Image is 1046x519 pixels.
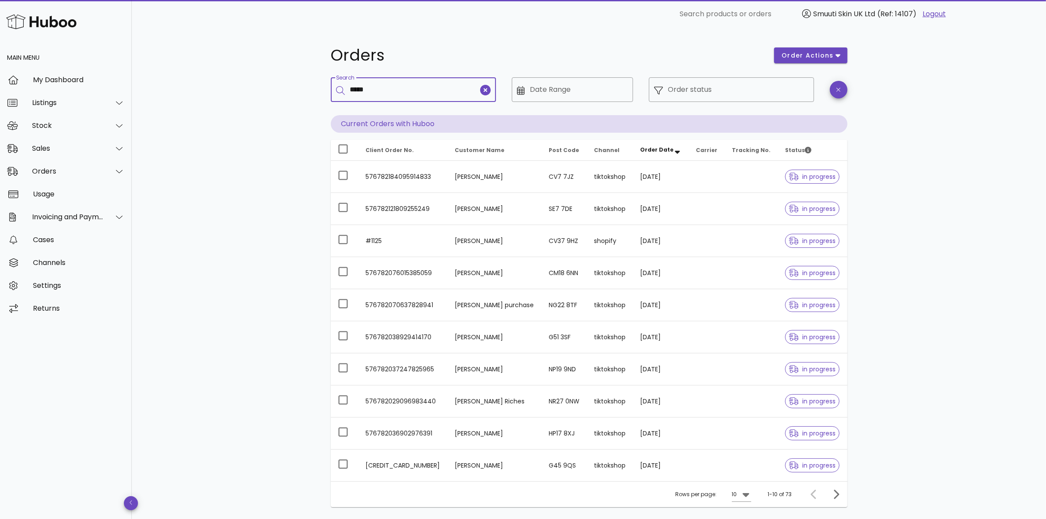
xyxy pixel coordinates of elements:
[359,417,448,450] td: 576782036902976391
[542,450,587,481] td: G45 9QS
[32,144,104,152] div: Sales
[594,146,619,154] span: Channel
[33,281,125,290] div: Settings
[633,450,689,481] td: [DATE]
[448,257,542,289] td: [PERSON_NAME]
[923,9,946,19] a: Logout
[480,85,491,95] button: clear icon
[587,161,633,193] td: tiktokshop
[448,193,542,225] td: [PERSON_NAME]
[789,174,836,180] span: in progress
[448,225,542,257] td: [PERSON_NAME]
[32,121,104,130] div: Stock
[359,140,448,161] th: Client Order No.
[542,353,587,385] td: NP19 9ND
[689,140,725,161] th: Carrier
[587,417,633,450] td: tiktokshop
[32,213,104,221] div: Invoicing and Payments
[448,450,542,481] td: [PERSON_NAME]
[448,353,542,385] td: [PERSON_NAME]
[455,146,504,154] span: Customer Name
[331,115,847,133] p: Current Orders with Huboo
[542,161,587,193] td: CV7 7JZ
[542,385,587,417] td: NR27 0NW
[813,9,875,19] span: Smuuti Skin UK Ltd
[789,334,836,340] span: in progress
[778,140,847,161] th: Status
[789,462,836,468] span: in progress
[633,193,689,225] td: [DATE]
[549,146,579,154] span: Post Code
[542,140,587,161] th: Post Code
[542,257,587,289] td: CM18 6NN
[542,225,587,257] td: CV37 9HZ
[359,321,448,353] td: 576782038929414170
[359,161,448,193] td: 576782184095914833
[789,206,836,212] span: in progress
[331,47,764,63] h1: Orders
[640,146,673,153] span: Order Date
[633,321,689,353] td: [DATE]
[725,140,778,161] th: Tracking No.
[542,321,587,353] td: G51 3SF
[542,289,587,321] td: NG22 8TF
[359,193,448,225] td: 576782121809255249
[774,47,847,63] button: order actions
[789,398,836,404] span: in progress
[633,257,689,289] td: [DATE]
[33,190,125,198] div: Usage
[33,76,125,84] div: My Dashboard
[789,366,836,372] span: in progress
[633,385,689,417] td: [DATE]
[33,236,125,244] div: Cases
[789,430,836,436] span: in progress
[448,385,542,417] td: [PERSON_NAME] Riches
[633,353,689,385] td: [DATE]
[828,486,844,502] button: Next page
[789,270,836,276] span: in progress
[587,140,633,161] th: Channel
[768,490,792,498] div: 1-10 of 73
[336,75,355,81] label: Search
[587,385,633,417] td: tiktokshop
[587,353,633,385] td: tiktokshop
[542,193,587,225] td: SE7 7DE
[633,417,689,450] td: [DATE]
[587,193,633,225] td: tiktokshop
[696,146,717,154] span: Carrier
[359,450,448,481] td: [CREDIT_CARD_NUMBER]
[32,98,104,107] div: Listings
[877,9,916,19] span: (Ref: 14107)
[448,321,542,353] td: [PERSON_NAME]
[542,417,587,450] td: HP17 8XJ
[448,140,542,161] th: Customer Name
[359,289,448,321] td: 576782070637828941
[359,257,448,289] td: 576782076015385059
[732,487,751,501] div: 10Rows per page:
[359,353,448,385] td: 576782037247825965
[359,385,448,417] td: 576782029096983440
[633,161,689,193] td: [DATE]
[587,257,633,289] td: tiktokshop
[32,167,104,175] div: Orders
[448,417,542,450] td: [PERSON_NAME]
[33,258,125,267] div: Channels
[789,238,836,244] span: in progress
[732,146,771,154] span: Tracking No.
[633,225,689,257] td: [DATE]
[732,490,737,498] div: 10
[587,289,633,321] td: tiktokshop
[587,321,633,353] td: tiktokshop
[789,302,836,308] span: in progress
[676,482,751,507] div: Rows per page:
[633,140,689,161] th: Order Date: Sorted descending. Activate to remove sorting.
[781,51,834,60] span: order actions
[587,450,633,481] td: tiktokshop
[366,146,414,154] span: Client Order No.
[359,225,448,257] td: #1125
[448,289,542,321] td: [PERSON_NAME] purchase
[448,161,542,193] td: [PERSON_NAME]
[785,146,811,154] span: Status
[6,12,76,31] img: Huboo Logo
[33,304,125,312] div: Returns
